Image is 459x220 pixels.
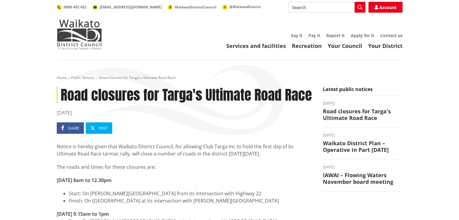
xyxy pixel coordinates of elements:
[323,108,403,121] h3: Road closures for Targa's Ultimate Road Race
[86,122,112,134] a: Post
[323,102,403,121] a: [DATE] Road closures for Targa's Ultimate Road Race
[308,33,320,38] a: Pay it
[57,122,84,134] a: Share
[57,211,109,217] strong: [DATE] 9.15am to 1pm
[69,190,314,197] li: Start: On [PERSON_NAME][GEOGRAPHIC_DATA] from its intersection with Highway 22
[168,5,216,10] a: WaikatoDistrictCouncil
[323,134,403,153] a: [DATE] Waikato District Plan – Operative in Part [DATE]
[57,177,112,184] strong: [DATE] 8am to 12.30pm
[229,4,261,9] span: @WaikatoDistrict
[323,165,403,185] a: [DATE] IAWAI – Flowing Waters November board meeting
[68,126,79,131] span: Share
[326,33,345,38] a: Report it
[351,33,374,38] a: Apply for it
[222,4,261,9] a: @WaikatoDistrict
[368,42,403,49] a: Your District
[93,5,162,10] a: [EMAIL_ADDRESS][DOMAIN_NAME]
[175,5,216,10] span: WaikatoDistrictCouncil
[288,2,365,13] input: Search input
[292,42,322,49] a: Recreation
[57,75,67,80] a: Home
[323,140,403,153] h3: Waikato District Plan – Operative in Part [DATE]
[291,33,302,38] a: Say it
[99,126,108,131] span: Post
[328,42,362,49] a: Your Council
[323,165,403,169] time: [DATE]
[368,2,403,13] a: Account
[323,102,403,105] time: [DATE]
[57,5,87,10] a: 0800 492 452
[99,75,176,80] span: Road closures for Targa's Ultimate Road Race
[323,86,403,96] h5: Latest public notices
[57,143,314,157] p: Notice is hereby given that Waikato District Council, for allowing Club Targa Inc to hold the fir...
[71,75,95,80] a: Public Notices
[323,172,403,185] h3: IAWAI – Flowing Waters November board meeting
[57,75,403,80] nav: breadcrumb
[64,5,87,10] span: 0800 492 452
[57,109,314,116] time: [DATE]
[57,19,102,49] img: Waikato District Council - Te Kaunihera aa Takiwaa o Waikato
[100,5,162,10] span: [EMAIL_ADDRESS][DOMAIN_NAME]
[69,197,314,204] li: Finish: On [GEOGRAPHIC_DATA] at its intersection with [PERSON_NAME][GEOGRAPHIC_DATA]
[57,163,314,171] p: The roads and times for these closures are:
[57,86,314,103] h1: Road closures for Targa's Ultimate Road Race
[226,42,286,49] a: Services and facilities
[323,134,403,137] time: [DATE]
[380,33,403,38] a: Contact us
